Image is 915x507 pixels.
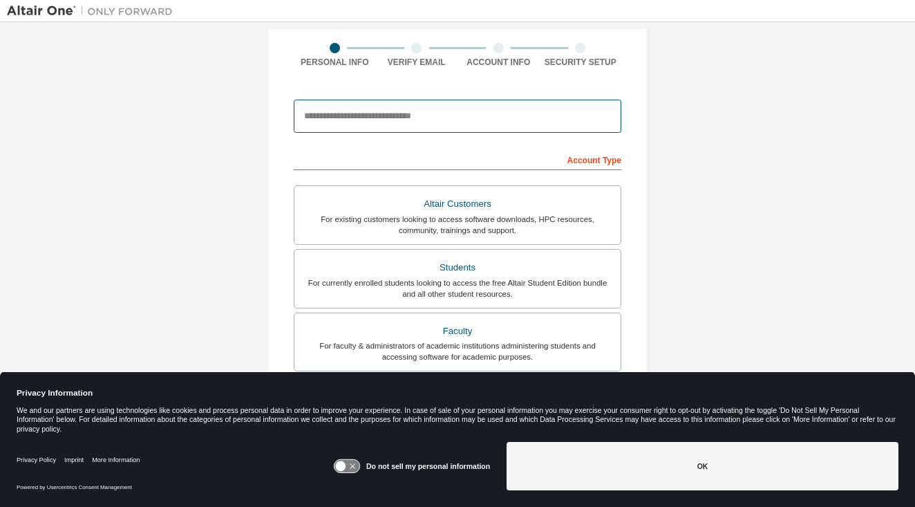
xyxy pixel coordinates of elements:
div: For currently enrolled students looking to access the free Altair Student Edition bundle and all ... [303,277,612,299]
div: For existing customers looking to access software downloads, HPC resources, community, trainings ... [303,214,612,236]
div: Students [303,258,612,277]
div: Verify Email [376,57,458,68]
div: Personal Info [294,57,376,68]
div: Account Info [457,57,540,68]
div: Security Setup [540,57,622,68]
img: Altair One [7,4,180,18]
div: Account Type [294,148,621,170]
div: Faculty [303,322,612,341]
div: Altair Customers [303,194,612,214]
div: For faculty & administrators of academic institutions administering students and accessing softwa... [303,340,612,362]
